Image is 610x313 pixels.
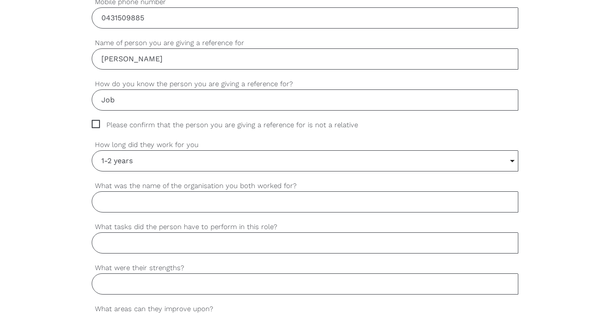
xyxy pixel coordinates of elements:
[92,79,519,89] label: How do you know the person you are giving a reference for?
[92,140,519,150] label: How long did they work for you
[92,120,375,130] span: Please confirm that the person you are giving a reference for is not a relative
[92,222,519,232] label: What tasks did the person have to perform in this role?
[92,263,519,273] label: What were their strengths?
[92,181,519,191] label: What was the name of the organisation you both worked for?
[92,38,519,48] label: Name of person you are giving a reference for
